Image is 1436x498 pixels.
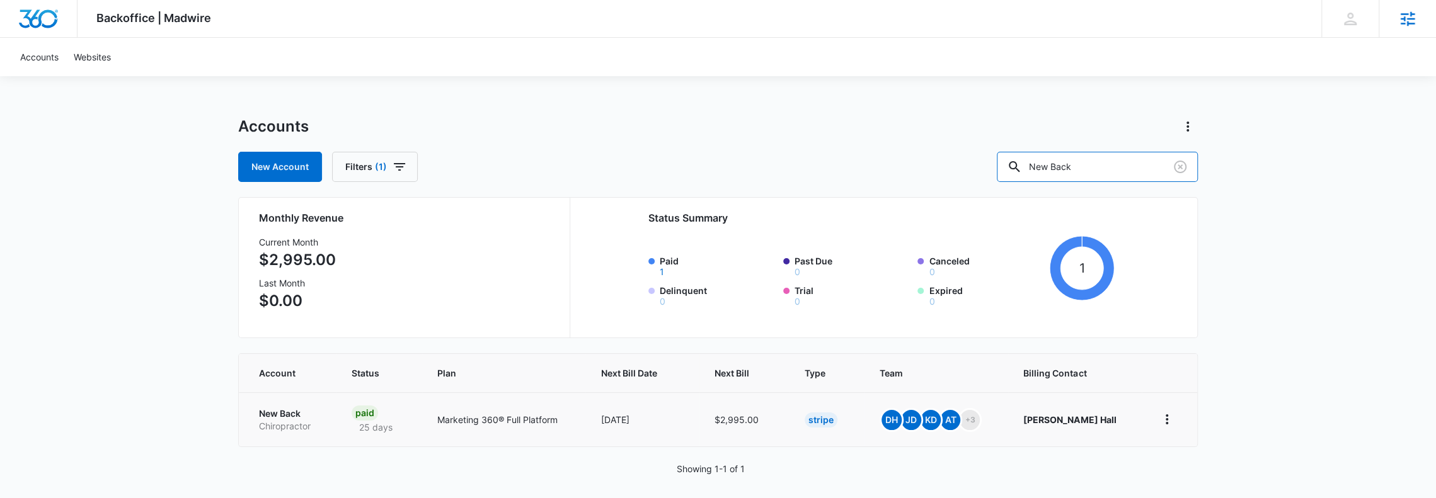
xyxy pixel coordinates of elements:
td: $2,995.00 [699,392,790,446]
span: JD [901,410,921,430]
a: New BackChiropractor [259,407,321,432]
p: New Back [259,407,321,420]
span: +3 [960,410,980,430]
td: [DATE] [585,392,699,446]
div: Stripe [805,412,837,427]
h2: Status Summary [648,210,1114,225]
button: Filters(1) [332,152,418,182]
button: home [1157,409,1177,429]
label: Delinquent [660,284,776,306]
p: $0.00 [259,290,336,312]
span: Account [259,366,303,380]
span: Type [805,366,831,380]
span: Backoffice | Madwire [96,11,211,25]
p: $2,995.00 [259,249,336,271]
a: New Account [238,152,322,182]
label: Trial [795,284,910,306]
span: (1) [375,162,387,171]
tspan: 1 [1079,260,1084,276]
input: Search [997,152,1198,182]
h3: Current Month [259,235,336,249]
p: Marketing 360® Full Platform [437,413,570,426]
strong: [PERSON_NAME] Hall [1023,414,1116,425]
h1: Accounts [238,117,309,136]
h2: Monthly Revenue [259,210,554,225]
span: Plan [437,366,570,380]
a: Accounts [13,38,66,76]
span: kD [921,410,941,430]
label: Canceled [929,254,1045,276]
label: Past Due [795,254,910,276]
span: Next Bill [715,366,756,380]
p: Showing 1-1 of 1 [677,462,745,475]
h3: Last Month [259,276,336,290]
button: Actions [1178,116,1198,137]
button: Paid [660,268,664,276]
span: Next Bill Date [600,366,665,380]
span: Team [880,366,975,380]
p: Chiropractor [259,420,321,433]
label: Paid [660,254,776,276]
a: Websites [66,38,118,76]
span: Status [352,366,389,380]
p: 25 days [352,421,400,434]
span: Billing Contact [1023,366,1127,380]
label: Expired [929,284,1045,306]
div: Paid [352,405,378,421]
span: DH [882,410,902,430]
button: Clear [1170,157,1190,177]
span: AT [940,410,960,430]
